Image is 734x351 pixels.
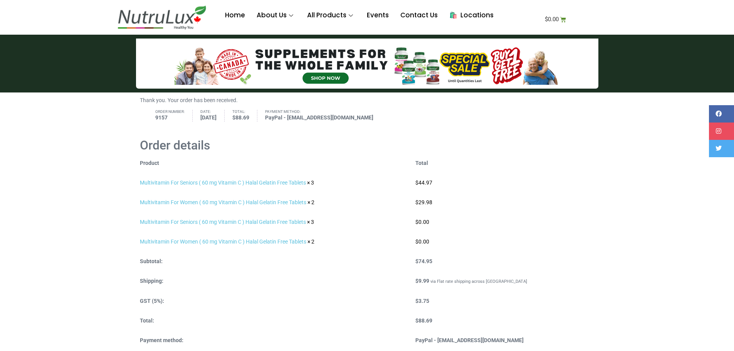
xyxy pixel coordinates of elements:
bdi: 88.69 [232,114,249,121]
h2: Order details [140,138,595,153]
small: via Flat rate shipping across [GEOGRAPHIC_DATA] [430,279,527,284]
strong: [DATE] [200,114,217,122]
th: Product [140,159,415,173]
li: Payment method: [265,110,381,122]
span: 9.99 [415,278,429,284]
span: $ [415,278,418,284]
strong: 9157 [155,114,185,122]
td: PayPal - [EMAIL_ADDRESS][DOMAIN_NAME] [415,331,595,350]
span: $ [545,16,548,23]
bdi: 29.98 [415,199,432,205]
p: Thank you. Your order has been received. [140,96,595,104]
span: $ [415,238,418,245]
strong: PayPal - [EMAIL_ADDRESS][DOMAIN_NAME] [265,114,373,122]
th: Subtotal: [140,252,415,271]
span: $ [415,258,418,264]
span: $ [415,180,418,186]
strong: × 3 [307,180,314,186]
bdi: 0.00 [415,219,429,225]
a: Multivitamin For Seniors ( 60 mg Vitamin C ) Halal Gelatin Free Tablets [140,180,306,186]
span: 88.69 [415,317,432,324]
a: Multivitamin For Women ( 60 mg Vitamin C ) Halal Gelatin Free Tablets [140,199,306,205]
span: 74.95 [415,258,432,264]
bdi: 0.00 [545,16,559,23]
a: Facebook (opens in new window) [709,105,734,123]
a: Twitter (opens in new window) [709,140,734,157]
span: $ [415,298,418,304]
span: $ [232,114,235,121]
li: Date: [200,110,225,122]
strong: × 2 [307,199,314,205]
th: Payment method: [140,331,415,350]
th: Total [415,159,595,173]
li: Order number: [155,110,193,122]
a: Multivitamin For Seniors ( 60 mg Vitamin C ) Halal Gelatin Free Tablets [140,219,306,225]
bdi: 44.97 [415,180,432,186]
a: Multivitamin For Women ( 60 mg Vitamin C ) Halal Gelatin Free Tablets [140,238,306,245]
strong: × 2 [307,238,314,245]
th: Total: [140,311,415,331]
span: 3.75 [415,298,429,304]
bdi: 0.00 [415,238,429,245]
th: GST (5%): [140,291,415,311]
span: $ [415,199,418,205]
a: $0.00 [536,12,576,27]
span: $ [415,317,418,324]
li: Total: [232,110,257,122]
span: $ [415,219,418,225]
strong: × 3 [307,219,314,225]
a: Instagram (opens in new window) [709,123,734,140]
th: Shipping: [140,271,415,291]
